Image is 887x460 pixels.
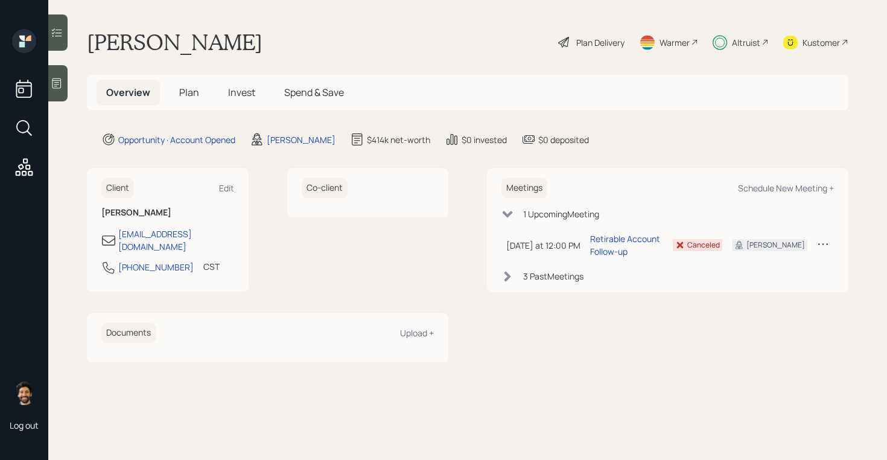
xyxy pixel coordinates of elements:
[738,182,834,194] div: Schedule New Meeting +
[118,228,234,253] div: [EMAIL_ADDRESS][DOMAIN_NAME]
[101,208,234,218] h6: [PERSON_NAME]
[87,29,262,56] h1: [PERSON_NAME]
[506,239,580,252] div: [DATE] at 12:00 PM
[501,178,547,198] h6: Meetings
[228,86,255,99] span: Invest
[687,240,720,251] div: Canceled
[732,36,760,49] div: Altruist
[12,381,36,405] img: eric-schwartz-headshot.png
[10,420,39,431] div: Log out
[106,86,150,99] span: Overview
[101,323,156,343] h6: Documents
[660,36,690,49] div: Warmer
[179,86,199,99] span: Plan
[523,270,583,283] div: 3 Past Meeting s
[302,178,348,198] h6: Co-client
[219,182,234,194] div: Edit
[576,36,625,49] div: Plan Delivery
[118,261,194,273] div: [PHONE_NUMBER]
[203,260,220,273] div: CST
[367,133,430,146] div: $414k net-worth
[118,133,235,146] div: Opportunity · Account Opened
[590,232,663,258] div: Retirable Account Follow-up
[462,133,507,146] div: $0 invested
[746,240,805,251] div: [PERSON_NAME]
[400,327,434,339] div: Upload +
[538,133,589,146] div: $0 deposited
[803,36,840,49] div: Kustomer
[523,208,599,220] div: 1 Upcoming Meeting
[101,178,134,198] h6: Client
[284,86,344,99] span: Spend & Save
[267,133,335,146] div: [PERSON_NAME]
